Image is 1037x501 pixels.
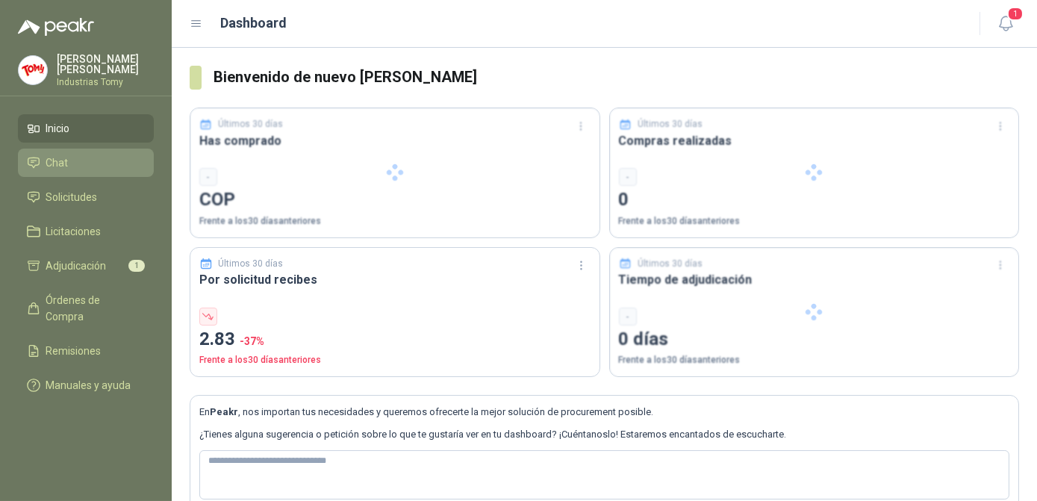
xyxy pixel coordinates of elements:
[199,353,591,367] p: Frente a los 30 días anteriores
[199,270,591,289] h3: Por solicitud recibes
[18,252,154,280] a: Adjudicación1
[219,257,284,271] p: Últimos 30 días
[57,78,154,87] p: Industrias Tomy
[46,120,70,137] span: Inicio
[18,371,154,399] a: Manuales y ayuda
[199,405,1009,420] p: En , nos importan tus necesidades y queremos ofrecerte la mejor solución de procurement posible.
[46,155,69,171] span: Chat
[18,149,154,177] a: Chat
[19,56,47,84] img: Company Logo
[240,335,264,347] span: -37 %
[18,114,154,143] a: Inicio
[46,258,107,274] span: Adjudicación
[221,13,287,34] h1: Dashboard
[992,10,1019,37] button: 1
[18,183,154,211] a: Solicitudes
[128,260,145,272] span: 1
[46,343,102,359] span: Remisiones
[214,66,1019,89] h3: Bienvenido de nuevo [PERSON_NAME]
[18,286,154,331] a: Órdenes de Compra
[18,337,154,365] a: Remisiones
[46,189,98,205] span: Solicitudes
[210,406,238,417] b: Peakr
[46,377,131,393] span: Manuales y ayuda
[46,223,102,240] span: Licitaciones
[199,427,1009,442] p: ¿Tienes alguna sugerencia o petición sobre lo que te gustaría ver en tu dashboard? ¡Cuéntanoslo! ...
[18,18,94,36] img: Logo peakr
[46,292,140,325] span: Órdenes de Compra
[199,326,591,354] p: 2.83
[1007,7,1024,21] span: 1
[18,217,154,246] a: Licitaciones
[57,54,154,75] p: [PERSON_NAME] [PERSON_NAME]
